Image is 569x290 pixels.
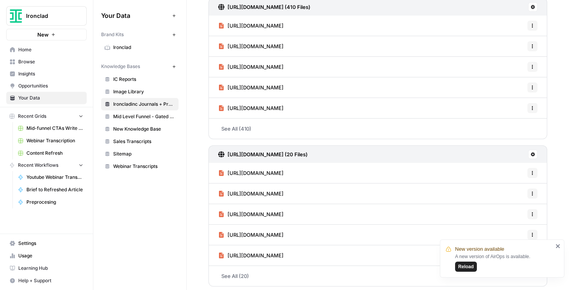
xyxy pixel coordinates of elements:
[6,92,87,104] a: Your Data
[458,263,474,270] span: Reload
[228,3,310,11] h3: [URL][DOMAIN_NAME] (410 Files)
[101,148,179,160] a: Sitemap
[228,231,284,239] span: [URL][DOMAIN_NAME]
[6,80,87,92] a: Opportunities
[18,58,83,65] span: Browse
[18,113,46,120] span: Recent Grids
[455,262,477,272] button: Reload
[101,41,179,54] a: Ironclad
[101,135,179,148] a: Sales Transcripts
[18,94,83,101] span: Your Data
[228,150,308,158] h3: [URL][DOMAIN_NAME] (20 Files)
[9,9,23,23] img: Ironclad Logo
[6,274,87,287] button: Help + Support
[26,125,83,132] span: Mid-funnel CTAs Write to KB
[113,126,175,133] span: New Knowledge Base
[113,113,175,120] span: Mid Level Funnel - Gated Assets + Webinars
[18,252,83,259] span: Usage
[26,199,83,206] span: Preprocesing
[101,123,179,135] a: New Knowledge Base
[113,44,175,51] span: Ironclad
[101,31,124,38] span: Brand Kits
[113,163,175,170] span: Webinar Transcripts
[218,146,308,163] a: [URL][DOMAIN_NAME] (20 Files)
[113,150,175,157] span: Sitemap
[6,262,87,274] a: Learning Hub
[455,245,504,253] span: New version available
[228,63,284,71] span: [URL][DOMAIN_NAME]
[218,183,284,204] a: [URL][DOMAIN_NAME]
[26,137,83,144] span: Webinar Transcription
[208,119,547,139] a: See All (410)
[26,186,83,193] span: Brief to Refreshed Article
[101,73,179,86] a: IC Reports
[113,88,175,95] span: Image Library
[18,265,83,272] span: Learning Hub
[6,68,87,80] a: Insights
[6,29,87,40] button: New
[6,44,87,56] a: Home
[14,135,87,147] a: Webinar Transcription
[101,160,179,173] a: Webinar Transcripts
[14,122,87,135] a: Mid-funnel CTAs Write to KB
[218,36,284,56] a: [URL][DOMAIN_NAME]
[113,101,175,108] span: Ironcladinc Journals + Products
[18,240,83,247] span: Settings
[228,84,284,91] span: [URL][DOMAIN_NAME]
[14,183,87,196] a: Brief to Refreshed Article
[208,266,547,286] a: See All (20)
[101,63,140,70] span: Knowledge Bases
[18,46,83,53] span: Home
[218,204,284,224] a: [URL][DOMAIN_NAME]
[101,98,179,110] a: Ironcladinc Journals + Products
[18,162,58,169] span: Recent Workflows
[18,70,83,77] span: Insights
[228,22,284,30] span: [URL][DOMAIN_NAME]
[26,150,83,157] span: Content Refresh
[26,12,73,20] span: Ironclad
[113,76,175,83] span: IC Reports
[218,57,284,77] a: [URL][DOMAIN_NAME]
[14,147,87,159] a: Content Refresh
[6,56,87,68] a: Browse
[218,163,284,183] a: [URL][DOMAIN_NAME]
[26,174,83,181] span: Youtube Webinar Transcription
[228,252,284,259] span: [URL][DOMAIN_NAME]
[6,110,87,122] button: Recent Grids
[101,110,179,123] a: Mid Level Funnel - Gated Assets + Webinars
[228,42,284,50] span: [URL][DOMAIN_NAME]
[218,245,284,266] a: [URL][DOMAIN_NAME]
[6,250,87,262] a: Usage
[228,104,284,112] span: [URL][DOMAIN_NAME]
[228,210,284,218] span: [URL][DOMAIN_NAME]
[37,31,49,38] span: New
[18,82,83,89] span: Opportunities
[101,11,169,20] span: Your Data
[6,159,87,171] button: Recent Workflows
[228,190,284,197] span: [URL][DOMAIN_NAME]
[455,253,553,272] div: A new version of AirOps is available.
[18,277,83,284] span: Help + Support
[101,86,179,98] a: Image Library
[218,77,284,98] a: [URL][DOMAIN_NAME]
[14,171,87,183] a: Youtube Webinar Transcription
[6,6,87,26] button: Workspace: Ironclad
[218,16,284,36] a: [URL][DOMAIN_NAME]
[218,225,284,245] a: [URL][DOMAIN_NAME]
[218,98,284,118] a: [URL][DOMAIN_NAME]
[6,237,87,250] a: Settings
[113,138,175,145] span: Sales Transcripts
[14,196,87,208] a: Preprocesing
[555,243,561,249] button: close
[228,169,284,177] span: [URL][DOMAIN_NAME]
